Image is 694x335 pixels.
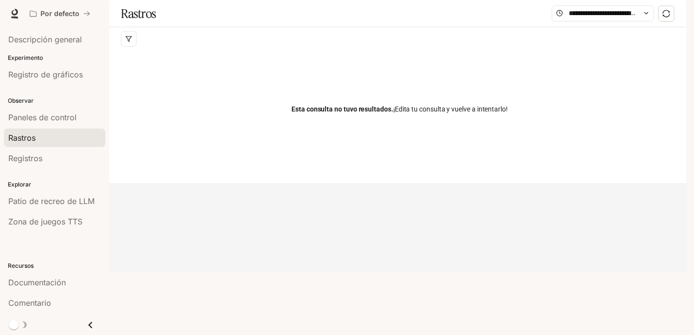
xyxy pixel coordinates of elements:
font: ¡Edita tu consulta y vuelve a intentarlo! [393,105,508,113]
font: Rastros [121,6,156,21]
font: Esta consulta no tuvo resultados. [291,105,393,113]
font: Por defecto [40,9,79,18]
button: Todos los espacios de trabajo [25,4,95,23]
span: sincronización [662,10,670,18]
